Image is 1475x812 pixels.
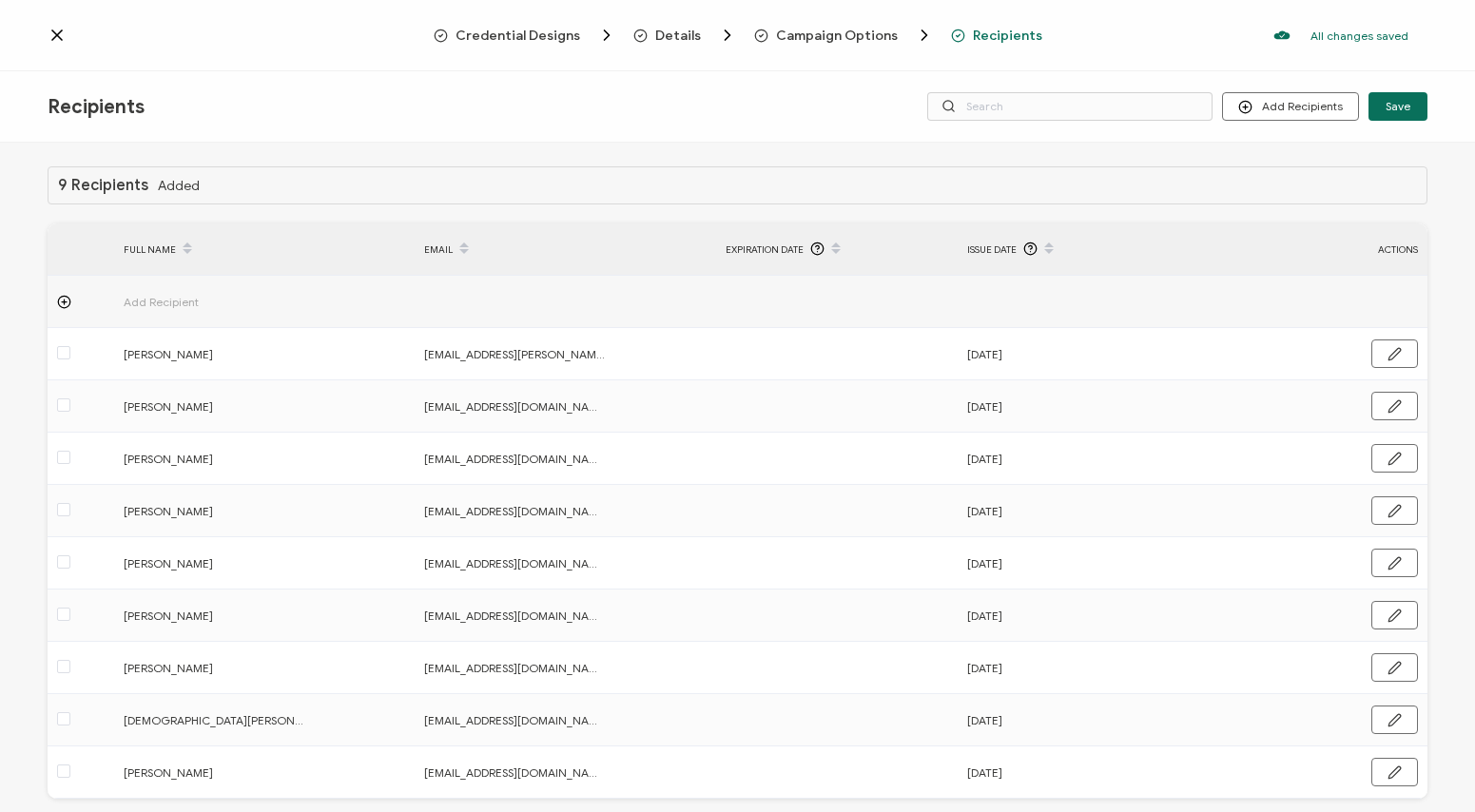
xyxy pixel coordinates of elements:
span: Details [655,29,701,43]
span: [PERSON_NAME] [124,396,304,417]
span: [DATE] [967,657,1002,679]
div: EMAIL [415,233,716,265]
div: ACTIONS [1247,239,1427,261]
span: Details [633,26,737,45]
span: [EMAIL_ADDRESS][DOMAIN_NAME] [424,500,605,522]
span: Added [158,179,200,193]
span: [PERSON_NAME] [124,448,304,470]
span: [DATE] [967,605,1002,627]
span: [DATE] [967,552,1002,574]
span: Add Recipient [124,291,304,313]
input: Search [927,92,1213,121]
span: Recipients [951,29,1042,43]
span: Save [1386,101,1410,112]
span: Credential Designs [434,26,616,45]
span: [PERSON_NAME] [124,500,304,522]
span: [DEMOGRAPHIC_DATA][PERSON_NAME] [124,709,304,731]
span: [PERSON_NAME] [124,762,304,783]
span: [EMAIL_ADDRESS][PERSON_NAME][DOMAIN_NAME] [424,343,605,365]
div: Breadcrumb [434,26,1042,45]
h1: 9 Recipients [58,177,148,194]
span: [DATE] [967,396,1002,417]
span: [PERSON_NAME] [124,552,304,574]
span: Issue Date [967,239,1017,261]
span: [PERSON_NAME] [124,605,304,627]
div: FULL NAME [114,233,416,265]
span: [PERSON_NAME] [124,343,304,365]
span: [EMAIL_ADDRESS][DOMAIN_NAME] [424,396,605,417]
span: [DATE] [967,762,1002,783]
span: Recipients [973,29,1042,43]
span: [DATE] [967,448,1002,470]
p: All changes saved [1310,29,1408,43]
span: Campaign Options [754,26,934,45]
span: [PERSON_NAME] [124,657,304,679]
iframe: Chat Widget [1380,721,1475,812]
span: Recipients [48,95,145,119]
span: [DATE] [967,343,1002,365]
span: Campaign Options [776,29,898,43]
span: Expiration Date [726,239,804,261]
span: [EMAIL_ADDRESS][DOMAIN_NAME] [424,709,605,731]
span: [DATE] [967,709,1002,731]
span: [EMAIL_ADDRESS][DOMAIN_NAME] [424,657,605,679]
button: Add Recipients [1222,92,1359,121]
span: [EMAIL_ADDRESS][DOMAIN_NAME] [424,605,605,627]
span: [EMAIL_ADDRESS][DOMAIN_NAME] [424,552,605,574]
span: [EMAIL_ADDRESS][DOMAIN_NAME] [424,762,605,783]
span: Credential Designs [456,29,580,43]
span: [EMAIL_ADDRESS][DOMAIN_NAME] [424,448,605,470]
button: Save [1368,92,1427,121]
span: [DATE] [967,500,1002,522]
